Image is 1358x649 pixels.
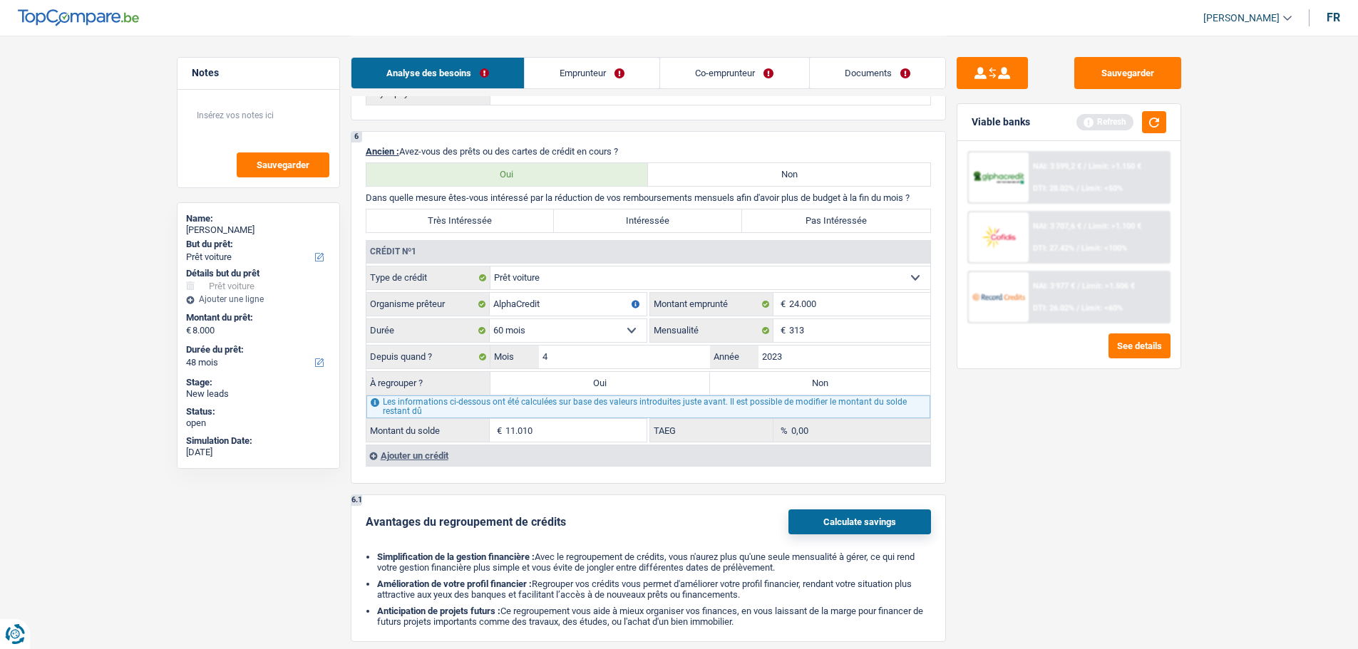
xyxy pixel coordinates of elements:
label: Type de crédit [366,266,490,289]
li: Regrouper vos crédits vous permet d'améliorer votre profil financier, rendant votre situation plu... [377,578,931,600]
label: Intéressée [554,209,742,232]
b: Amélioration de votre profil financier : [377,578,532,589]
p: Dans quelle mesure êtes-vous intéressé par la réduction de vos remboursements mensuels afin d'avo... [366,192,931,203]
span: / [1077,281,1080,291]
div: Les informations ci-dessous ont été calculées sur base des valeurs introduites juste avant. Il es... [366,395,930,418]
span: / [1076,244,1079,253]
div: Refresh [1076,114,1133,130]
span: / [1084,222,1086,231]
span: NAI: 3 599,2 € [1033,162,1081,171]
span: / [1076,184,1079,193]
div: fr [1327,11,1340,24]
button: See details [1108,333,1171,358]
span: NAI: 3 707,6 € [1033,222,1081,231]
label: Montant du prêt: [186,312,328,323]
input: MM [539,346,711,368]
label: Non [710,372,930,395]
span: DTI: 27.42% [1033,244,1074,253]
label: Durée du prêt: [186,344,328,355]
label: À regrouper ? [366,372,490,395]
span: DTI: 26.02% [1033,303,1074,313]
a: Documents [810,58,945,88]
label: Durée [366,319,490,342]
span: / [1076,303,1079,313]
label: Année [710,346,758,368]
span: € [773,293,789,316]
div: New leads [186,388,331,400]
div: Simulation Date: [186,435,331,447]
span: % [773,419,791,442]
button: Calculate savings [788,509,931,534]
img: AlphaCredit [972,170,1025,186]
span: NAI: 3 977 € [1033,281,1075,291]
span: [PERSON_NAME] [1203,12,1280,24]
label: Très Intéressée [366,209,555,232]
div: [PERSON_NAME] [186,224,331,236]
input: AAAA [758,346,930,368]
div: Status: [186,406,331,417]
img: TopCompare Logo [18,9,139,26]
li: Ce regroupement vous aide à mieux organiser vos finances, en vous laissant de la marge pour finan... [377,606,931,627]
b: Simplification de la gestion financière : [377,551,535,562]
label: Pas Intéressée [742,209,930,232]
label: Oui [490,372,711,395]
div: Crédit nº1 [366,247,420,256]
span: Limit: <100% [1081,244,1127,253]
label: Mois [490,346,539,368]
label: Montant emprunté [650,293,773,316]
span: DTI: 28.02% [1033,184,1074,193]
label: Oui [366,163,649,186]
a: Emprunteur [525,58,659,88]
label: Non [648,163,930,186]
label: Mensualité [650,319,773,342]
div: Stage: [186,377,331,388]
a: Co-emprunteur [660,58,808,88]
button: Sauvegarder [1074,57,1181,89]
img: Record Credits [972,284,1025,310]
span: € [186,325,191,336]
img: Cofidis [972,224,1025,250]
span: Limit: >1.506 € [1082,281,1135,291]
li: Avec le regroupement de crédits, vous n'aurez plus qu'une seule mensualité à gérer, ce qui rend v... [377,551,931,573]
div: Ajouter un crédit [366,445,930,466]
span: Limit: >1.150 € [1089,162,1141,171]
div: Détails but du prêt [186,268,331,279]
label: TAEG [650,419,773,442]
div: [DATE] [186,447,331,458]
p: Avez-vous des prêts ou des cartes de crédit en cours ? [366,146,931,157]
div: Name: [186,213,331,224]
div: open [186,417,331,429]
span: Limit: >1.100 € [1089,222,1141,231]
span: Sauvegarder [257,160,309,170]
a: [PERSON_NAME] [1192,6,1292,30]
h5: Notes [192,67,325,79]
div: Ajouter une ligne [186,294,331,304]
b: Anticipation de projets futurs : [377,606,500,616]
span: Limit: <50% [1081,184,1123,193]
div: 6 [351,132,362,142]
div: 6.1 [351,495,362,506]
span: € [773,319,789,342]
label: Organisme prêteur [366,293,490,316]
label: Montant du solde [366,419,490,442]
label: Depuis quand ? [366,346,490,368]
span: Limit: <60% [1081,303,1123,313]
span: Ancien : [366,146,399,157]
span: / [1084,162,1086,171]
div: Avantages du regroupement de crédits [366,515,566,529]
label: But du prêt: [186,239,328,250]
a: Analyse des besoins [351,58,524,88]
button: Sauvegarder [237,152,329,177]
span: € [490,419,505,442]
div: Viable banks [972,116,1030,128]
